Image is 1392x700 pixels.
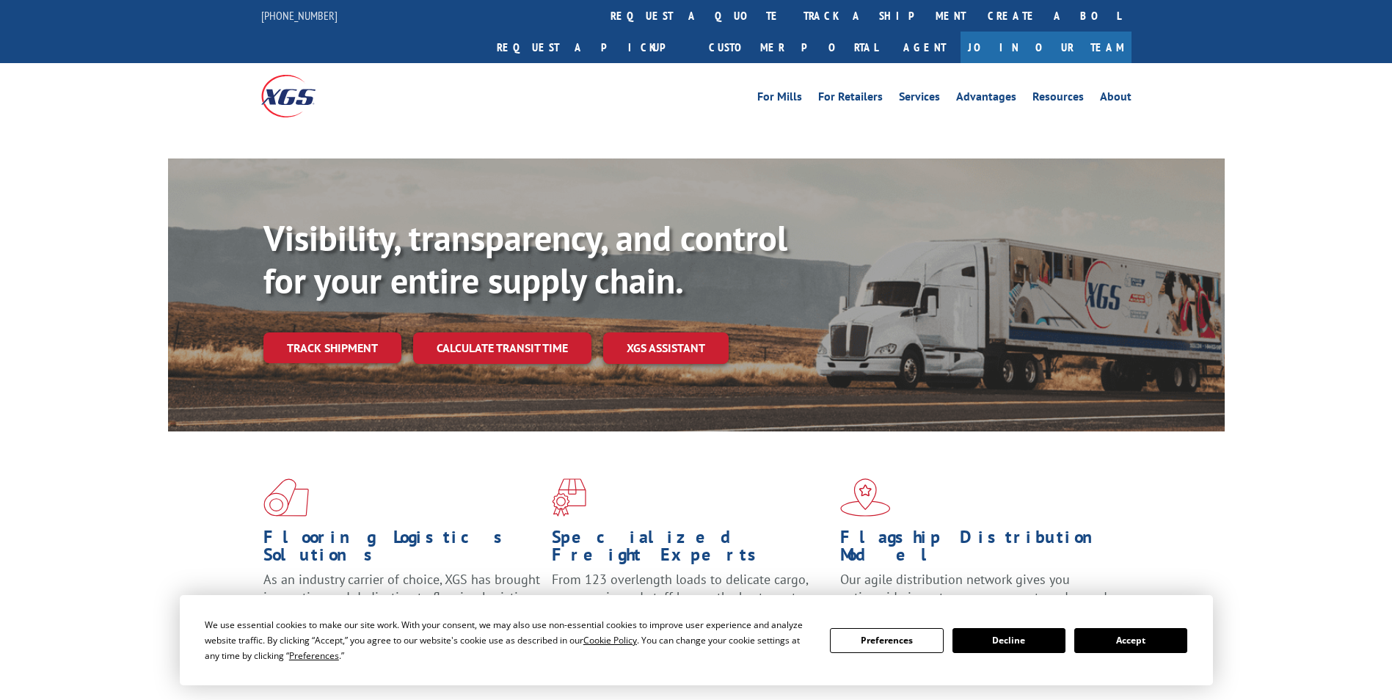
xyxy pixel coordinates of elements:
a: Request a pickup [486,32,698,63]
a: About [1100,91,1132,107]
div: We use essential cookies to make our site work. With your consent, we may also use non-essential ... [205,617,812,663]
span: Cookie Policy [583,634,637,646]
a: Calculate transit time [413,332,591,364]
a: XGS ASSISTANT [603,332,729,364]
a: Resources [1032,91,1084,107]
a: Advantages [956,91,1016,107]
span: Preferences [289,649,339,662]
img: xgs-icon-focused-on-flooring-red [552,478,586,517]
p: From 123 overlength loads to delicate cargo, our experienced staff knows the best way to move you... [552,571,829,636]
img: xgs-icon-total-supply-chain-intelligence-red [263,478,309,517]
span: As an industry carrier of choice, XGS has brought innovation and dedication to flooring logistics... [263,571,540,623]
button: Decline [952,628,1065,653]
div: Cookie Consent Prompt [180,595,1213,685]
a: For Mills [757,91,802,107]
a: [PHONE_NUMBER] [261,8,338,23]
a: Agent [889,32,961,63]
a: For Retailers [818,91,883,107]
button: Preferences [830,628,943,653]
a: Customer Portal [698,32,889,63]
a: Track shipment [263,332,401,363]
img: xgs-icon-flagship-distribution-model-red [840,478,891,517]
button: Accept [1074,628,1187,653]
b: Visibility, transparency, and control for your entire supply chain. [263,215,787,303]
a: Services [899,91,940,107]
span: Our agile distribution network gives you nationwide inventory management on demand. [840,571,1110,605]
h1: Specialized Freight Experts [552,528,829,571]
h1: Flooring Logistics Solutions [263,528,541,571]
h1: Flagship Distribution Model [840,528,1118,571]
a: Join Our Team [961,32,1132,63]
